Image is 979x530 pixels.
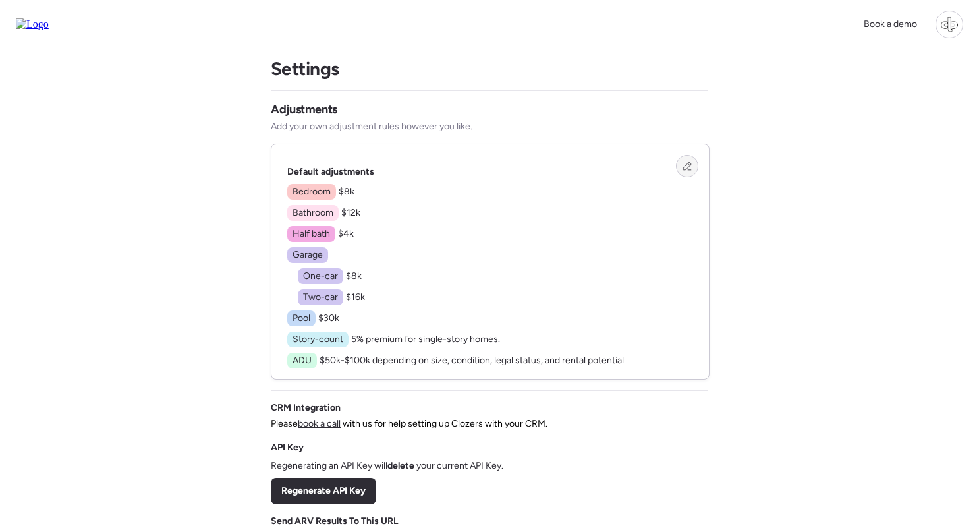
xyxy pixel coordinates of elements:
span: delete [387,460,414,471]
span: $8k [346,270,362,281]
span: Half bath [293,227,330,241]
span: Regenerate API Key [281,485,366,498]
span: Please with us for help setting up Clozers with your CRM. [271,417,547,430]
span: Regenerating an API Key will your current API Key. [271,459,503,473]
span: Two-car [303,291,338,304]
a: book a call [298,418,341,429]
h3: API Key [271,441,304,454]
span: $30k [318,312,339,324]
h3: CRM Integration [271,401,341,415]
span: Bedroom [293,185,331,198]
span: $4k [338,228,354,239]
span: Default adjustments [287,166,374,177]
label: Send ARV Results To This URL [271,515,399,528]
span: $50k-$100k depending on size, condition, legal status, and rental potential. [320,355,626,366]
span: One-car [303,270,338,283]
span: Bathroom [293,206,333,220]
span: $8k [339,186,354,197]
span: Add your own adjustment rules however you like. [271,120,472,133]
img: Logo [16,18,49,30]
h1: Settings [271,57,339,80]
h3: Adjustments [271,102,337,117]
span: $16k [346,291,365,303]
span: Garage [293,249,323,262]
span: $12k [341,207,360,218]
span: ADU [293,354,312,367]
span: Story-count [293,333,343,346]
span: Book a demo [864,18,917,30]
span: 5% premium for single-story homes. [351,334,500,345]
span: Pool [293,312,310,325]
